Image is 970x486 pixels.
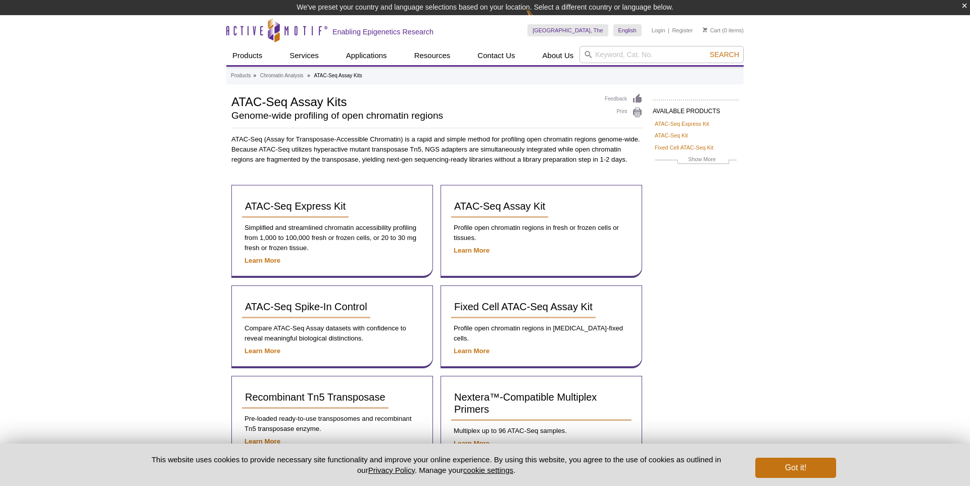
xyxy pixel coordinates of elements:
a: Contact Us [471,46,521,65]
p: Multiplex up to 96 ATAC-Seq samples. [451,426,632,436]
span: ATAC-Seq Express Kit [245,201,346,212]
a: [GEOGRAPHIC_DATA], The [527,24,608,36]
a: ATAC-Seq Spike-In Control [242,296,370,318]
a: Learn More [454,347,490,355]
a: Learn More [454,247,490,254]
a: Learn More [245,347,280,355]
a: Print [605,107,643,118]
span: ATAC-Seq Assay Kit [454,201,545,212]
a: English [613,24,642,36]
span: Fixed Cell ATAC-Seq Assay Kit [454,301,593,312]
a: Register [672,27,693,34]
a: Cart [703,27,720,34]
li: » [253,73,256,78]
p: Compare ATAC-Seq Assay datasets with confidence to reveal meaningful biological distinctions. [242,323,422,344]
h2: Genome-wide profiling of open chromatin regions [231,111,595,120]
a: Fixed Cell ATAC-Seq Assay Kit [451,296,596,318]
h2: Enabling Epigenetics Research [332,27,433,36]
a: Privacy Policy [368,466,415,474]
img: Change Here [526,8,553,31]
button: Search [707,50,742,59]
h1: ATAC-Seq Assay Kits [231,93,595,109]
a: Login [652,27,665,34]
a: Show More [655,155,737,166]
button: cookie settings [463,466,513,474]
a: Learn More [454,440,490,447]
span: ATAC-Seq Spike-In Control [245,301,367,312]
span: Recombinant Tn5 Transposase [245,392,385,403]
a: Products [231,71,251,80]
p: ATAC-Seq (Assay for Transposase-Accessible Chromatin) is a rapid and simple method for profiling ... [231,134,643,165]
a: ATAC-Seq Express Kit [655,119,709,128]
li: » [307,73,310,78]
a: Recombinant Tn5 Transposase [242,386,389,409]
p: Simplified and streamlined chromatin accessibility profiling from 1,000 to 100,000 fresh or froze... [242,223,422,253]
a: Chromatin Analysis [260,71,304,80]
a: About Us [537,46,580,65]
a: Nextera™-Compatible Multiplex Primers [451,386,632,421]
a: Learn More [245,438,280,445]
a: Services [283,46,325,65]
p: Pre-loaded ready-to-use transposomes and recombinant Tn5 transposase enzyme. [242,414,422,434]
li: ATAC-Seq Assay Kits [314,73,362,78]
a: Feedback [605,93,643,105]
span: Search [710,51,739,59]
p: Profile open chromatin regions in fresh or frozen cells or tissues. [451,223,632,243]
a: Fixed Cell ATAC-Seq Kit [655,143,713,152]
a: Resources [408,46,457,65]
h2: AVAILABLE PRODUCTS [653,100,739,118]
img: Your Cart [703,27,707,32]
a: Learn More [245,257,280,264]
a: Applications [340,46,393,65]
p: This website uses cookies to provide necessary site functionality and improve your online experie... [134,454,739,475]
li: (0 items) [703,24,744,36]
input: Keyword, Cat. No. [579,46,744,63]
a: ATAC-Seq Kit [655,131,688,140]
a: ATAC-Seq Express Kit [242,196,349,218]
p: Profile open chromatin regions in [MEDICAL_DATA]-fixed cells. [451,323,632,344]
button: Got it! [755,458,836,478]
a: Products [226,46,268,65]
a: ATAC-Seq Assay Kit [451,196,548,218]
span: Nextera™-Compatible Multiplex Primers [454,392,597,415]
li: | [668,24,669,36]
